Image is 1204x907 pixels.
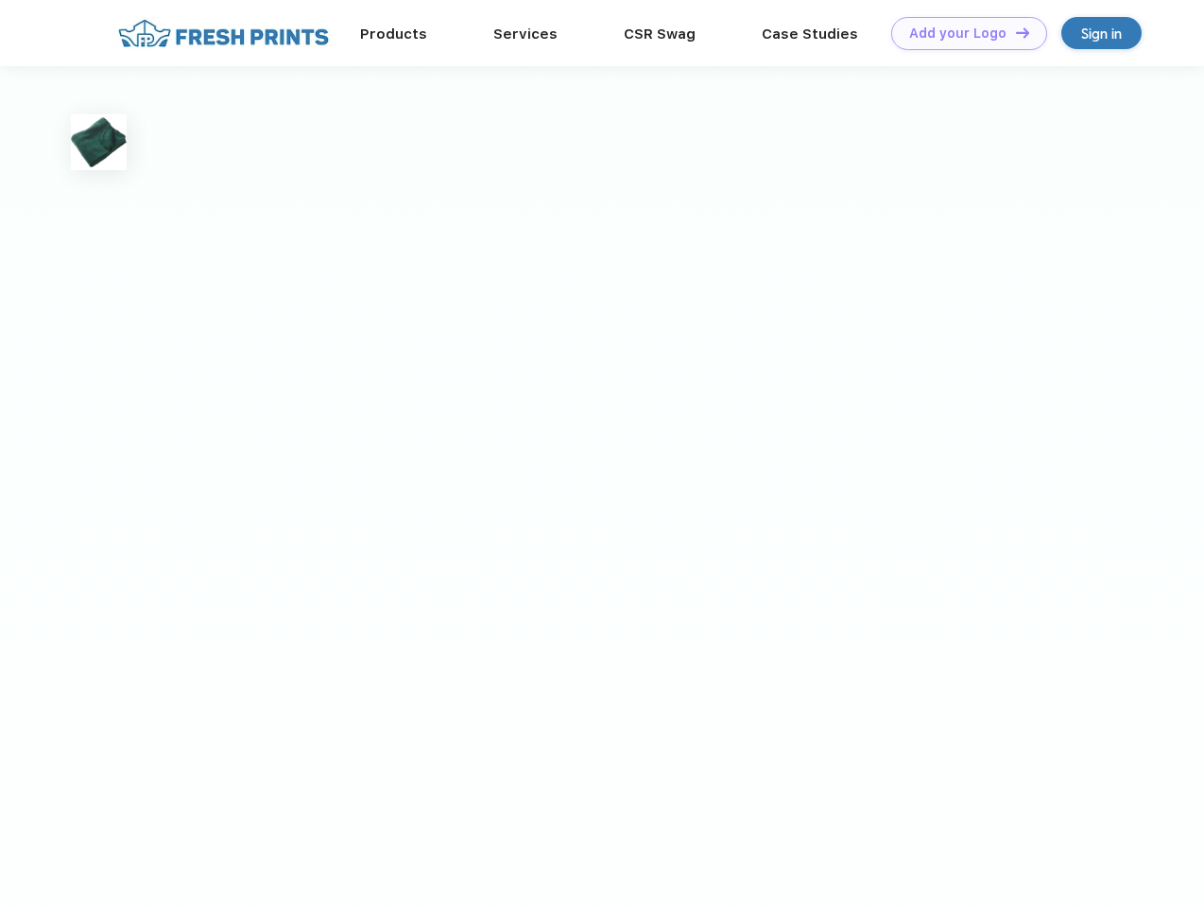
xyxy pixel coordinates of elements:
a: Sign in [1061,17,1142,49]
img: func=resize&h=100 [71,114,127,170]
div: Add your Logo [909,26,1006,42]
img: fo%20logo%202.webp [112,17,335,50]
div: Sign in [1081,23,1122,44]
img: DT [1016,27,1029,38]
a: Products [360,26,427,43]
